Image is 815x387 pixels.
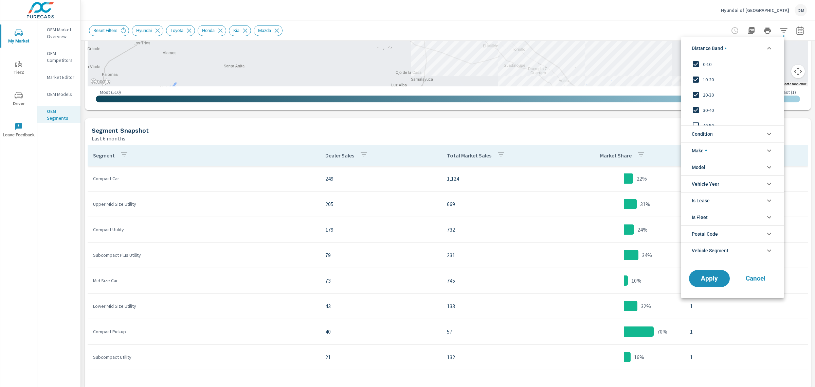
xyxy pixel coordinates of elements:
[703,91,777,99] span: 20-30
[696,275,723,282] span: Apply
[681,37,784,262] ul: filter options
[681,72,783,87] div: 10-20
[692,126,713,142] span: Condition
[703,106,777,114] span: 30-40
[681,87,783,102] div: 20-30
[692,242,728,259] span: Vehicle Segment
[692,226,718,242] span: Postal Code
[742,275,769,282] span: Cancel
[681,56,783,72] div: 0-10
[692,142,707,159] span: Make
[692,159,705,175] span: Model
[681,102,783,118] div: 30-40
[692,40,726,56] span: Distance Band
[689,270,730,287] button: Apply
[735,270,776,287] button: Cancel
[692,192,710,209] span: Is Lease
[703,121,777,130] span: 40-50
[681,118,783,133] div: 40-50
[703,60,777,68] span: 0-10
[703,75,777,84] span: 10-20
[692,176,719,192] span: Vehicle Year
[692,209,708,225] span: Is Fleet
